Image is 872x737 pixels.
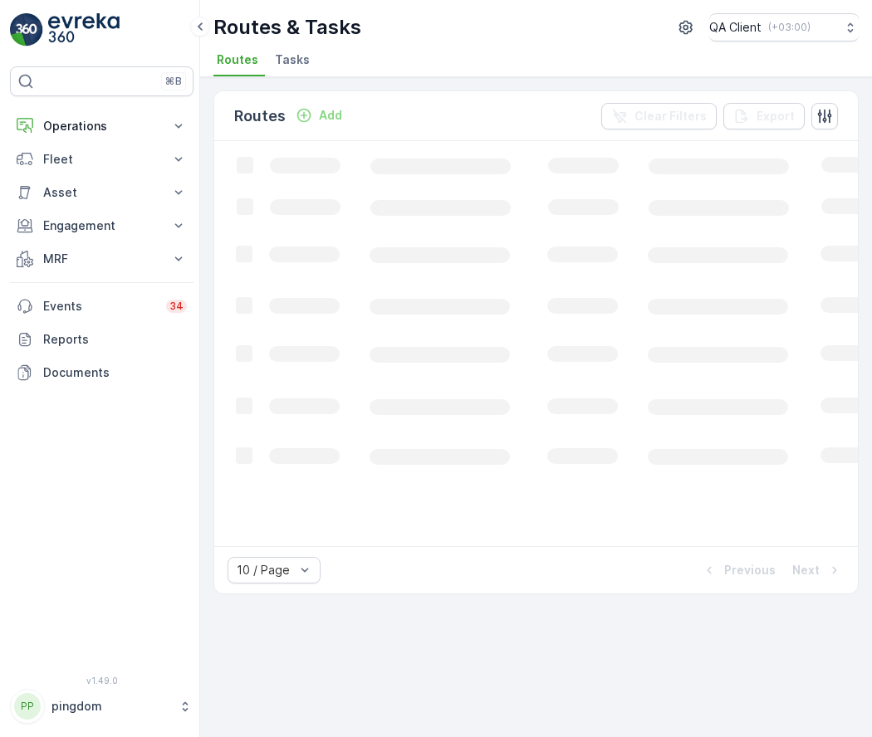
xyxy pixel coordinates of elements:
button: Fleet [10,143,194,176]
p: Next [792,562,820,578]
p: Routes [234,105,286,128]
button: MRF [10,242,194,276]
p: Reports [43,331,187,348]
button: Previous [699,560,777,580]
button: Engagement [10,209,194,242]
p: Asset [43,184,160,201]
a: Events34 [10,290,194,323]
p: Clear Filters [634,108,707,124]
span: Routes [217,51,258,68]
p: Export [757,108,795,124]
span: Tasks [275,51,310,68]
p: Add [319,107,342,124]
button: PPpingdom [10,689,194,724]
button: QA Client(+03:00) [709,13,859,41]
p: pingdom [51,698,170,715]
button: Asset [10,176,194,209]
button: Clear Filters [601,103,717,129]
button: Operations [10,110,194,143]
p: ( +03:00 ) [768,21,811,34]
div: PP [14,693,41,720]
p: ⌘B [165,75,182,88]
a: Reports [10,323,194,356]
p: 34 [169,300,184,313]
p: Previous [724,562,776,578]
p: Routes & Tasks [213,14,361,41]
span: v 1.49.0 [10,676,194,686]
p: Fleet [43,151,160,168]
p: Events [43,298,156,315]
p: Engagement [43,217,160,234]
a: Documents [10,356,194,389]
p: QA Client [709,19,762,36]
img: logo_light-DOdMpM7g.png [48,13,120,46]
p: MRF [43,251,160,267]
button: Add [289,105,349,125]
button: Export [723,103,805,129]
p: Operations [43,118,160,134]
img: logo [10,13,43,46]
button: Next [791,560,845,580]
p: Documents [43,364,187,381]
